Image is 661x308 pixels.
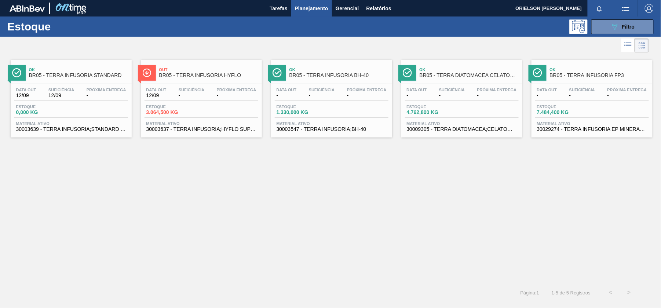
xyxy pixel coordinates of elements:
[29,67,128,72] span: Ok
[270,4,288,13] span: Tarefas
[135,54,266,137] a: ÍconeOutBR05 - TERRA INFUSORIA HYFLOData out12/09Suficiência-Próxima Entrega-Estoque3.064,500 KGM...
[146,93,167,98] span: 12/09
[289,73,388,78] span: BR05 - TERRA INFUSORIA BH-40
[407,104,458,109] span: Estoque
[537,126,647,132] span: 30029274 - TERRA INFUSORIA EP MINERALS FP3
[159,67,258,72] span: Out
[217,93,256,98] span: -
[550,67,649,72] span: Ok
[295,4,328,13] span: Planejamento
[477,88,517,92] span: Próxima Entrega
[521,290,539,296] span: Página : 1
[403,68,412,77] img: Ícone
[5,54,135,137] a: ÍconeOkBR05 - TERRA INFUSORIA STANDARDData out12/09Suficiência12/09Próxima Entrega-Estoque0,000 K...
[29,73,128,78] span: BR05 - TERRA INFUSORIA STANDARD
[48,93,74,98] span: 12/09
[179,88,204,92] span: Suficiência
[607,88,647,92] span: Próxima Entrega
[277,104,328,109] span: Estoque
[537,104,588,109] span: Estoque
[347,93,387,98] span: -
[407,126,517,132] span: 30009305 - TERRA DIATOMACEA;CELATOM FW14
[526,54,656,137] a: ÍconeOkBR05 - TERRA INFUSORIA FP3Data out-Suficiência-Próxima Entrega-Estoque7.484,400 KGMaterial...
[407,93,427,98] span: -
[591,19,654,34] button: Filtro
[621,38,635,52] div: Visão em Lista
[420,67,519,72] span: Ok
[179,93,204,98] span: -
[277,121,387,126] span: Material ativo
[48,88,74,92] span: Suficiência
[537,93,557,98] span: -
[87,93,126,98] span: -
[146,110,198,115] span: 3.064,500 KG
[142,68,151,77] img: Ícone
[16,93,36,98] span: 12/09
[16,110,67,115] span: 0,000 KG
[407,110,458,115] span: 4.762,800 KG
[10,5,45,12] img: TNhmsLtSVTkK8tSr43FrP2fwEKptu5GPRR3wAAAABJRU5ErkJggg==
[336,4,359,13] span: Gerencial
[407,121,517,126] span: Material ativo
[620,283,638,302] button: >
[277,93,297,98] span: -
[16,126,126,132] span: 30003639 - TERRA INFUSORIA;STANDARD SUPER CEL
[407,88,427,92] span: Data out
[16,88,36,92] span: Data out
[439,88,465,92] span: Suficiência
[347,88,387,92] span: Próxima Entrega
[277,126,387,132] span: 30003547 - TERRA INFUSORIA;BH-40
[537,110,588,115] span: 7.484,400 KG
[477,93,517,98] span: -
[12,68,21,77] img: Ícone
[289,67,388,72] span: Ok
[607,93,647,98] span: -
[87,88,126,92] span: Próxima Entrega
[16,121,126,126] span: Material ativo
[569,19,588,34] div: Pogramando: nenhum usuário selecionado
[277,88,297,92] span: Data out
[16,104,67,109] span: Estoque
[602,283,620,302] button: <
[588,3,611,14] button: Notificações
[159,73,258,78] span: BR05 - TERRA INFUSORIA HYFLO
[366,4,391,13] span: Relatórios
[266,54,396,137] a: ÍconeOkBR05 - TERRA INFUSORIA BH-40Data out-Suficiência-Próxima Entrega-Estoque1.330,000 KGMateri...
[146,104,198,109] span: Estoque
[277,110,328,115] span: 1.330,000 KG
[533,68,542,77] img: Ícone
[621,4,630,13] img: userActions
[537,88,557,92] span: Data out
[635,38,649,52] div: Visão em Cards
[569,88,595,92] span: Suficiência
[420,73,519,78] span: BR05 - TERRA DIATOMACEA CELATOM FW14
[439,93,465,98] span: -
[550,290,591,296] span: 1 - 5 de 5 Registros
[622,24,635,30] span: Filtro
[309,88,335,92] span: Suficiência
[550,73,649,78] span: BR05 - TERRA INFUSORIA FP3
[645,4,654,13] img: Logout
[146,121,256,126] span: Material ativo
[146,88,167,92] span: Data out
[396,54,526,137] a: ÍconeOkBR05 - TERRA DIATOMACEA CELATOM FW14Data out-Suficiência-Próxima Entrega-Estoque4.762,800 ...
[569,93,595,98] span: -
[273,68,282,77] img: Ícone
[146,126,256,132] span: 30003637 - TERRA INFUSORIA;HYFLO SUPER CEL
[217,88,256,92] span: Próxima Entrega
[309,93,335,98] span: -
[7,22,116,31] h1: Estoque
[537,121,647,126] span: Material ativo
